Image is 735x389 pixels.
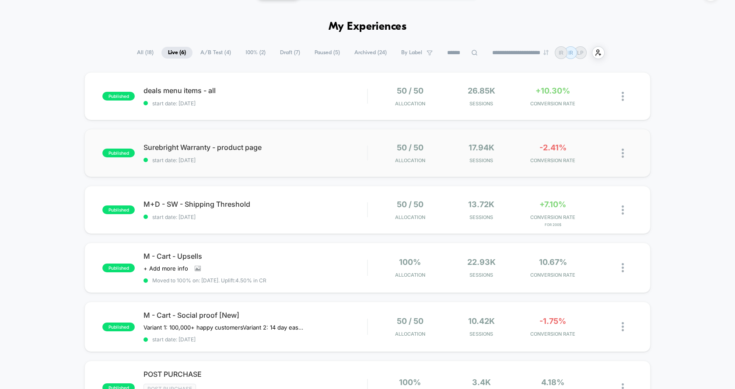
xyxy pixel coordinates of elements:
span: CONVERSION RATE [519,214,586,220]
span: start date: [DATE] [143,214,367,220]
span: Live ( 6 ) [161,47,192,59]
span: Sessions [448,101,515,107]
span: By Label [401,49,422,56]
span: + Add more info [143,265,188,272]
img: close [622,322,624,331]
span: Allocation [395,272,425,278]
span: +7.10% [539,200,566,209]
span: +10.30% [535,86,570,95]
span: Moved to 100% on: [DATE] . Uplift: 4.50% in CR [152,277,266,284]
span: published [102,92,135,101]
span: Surebright Warranty - product page [143,143,367,152]
span: 100% ( 2 ) [239,47,272,59]
span: 100% [399,257,421,267]
span: start date: [DATE] [143,100,367,107]
span: M - Cart - Upsells [143,252,367,260]
span: 22.93k [467,257,496,267]
span: M+D - SW - Shipping Threshold [143,200,367,208]
span: 50 / 50 [397,316,423,326]
span: Allocation [395,157,425,163]
span: Sessions [448,331,515,337]
span: start date: [DATE] [143,336,367,343]
span: 50 / 50 [397,200,423,209]
h1: My Experiences [329,21,407,33]
p: LP [577,49,584,56]
span: 10.67% [539,257,567,267]
span: 100% [399,378,421,387]
span: 17.94k [469,143,494,152]
span: A/B Test ( 4 ) [194,47,238,59]
span: -1.75% [539,316,566,326]
span: POST PURCHASE [143,370,367,379]
span: 10.42k [468,316,495,326]
span: Sessions [448,157,515,163]
p: IR [568,49,573,56]
span: All ( 18 ) [130,47,160,59]
span: Allocation [395,214,425,220]
span: Allocation [395,101,425,107]
span: 26.85k [468,86,495,95]
span: Draft ( 7 ) [273,47,307,59]
span: M - Cart - Social proof [New] [143,311,367,320]
span: deals menu items - all [143,86,367,95]
span: 4.18% [541,378,564,387]
span: CONVERSION RATE [519,331,586,337]
span: Sessions [448,214,515,220]
p: IR [559,49,563,56]
span: -2.41% [539,143,567,152]
span: published [102,264,135,272]
span: Archived ( 24 ) [348,47,393,59]
span: Sessions [448,272,515,278]
span: Allocation [395,331,425,337]
img: close [622,263,624,272]
span: Variant 1: 100,000+ happy customersVariant 2: 14 day easy returns (paused) [143,324,306,331]
img: close [622,149,624,158]
span: for 200$ [519,222,586,227]
span: 50 / 50 [397,86,423,95]
span: 50 / 50 [397,143,423,152]
span: 3.4k [472,378,491,387]
img: end [543,50,549,55]
span: published [102,323,135,331]
span: CONVERSION RATE [519,157,586,163]
span: published [102,149,135,157]
span: CONVERSION RATE [519,101,586,107]
span: Paused ( 5 ) [308,47,346,59]
span: start date: [DATE] [143,157,367,163]
span: CONVERSION RATE [519,272,586,278]
span: published [102,205,135,214]
img: close [622,92,624,101]
span: 13.72k [468,200,494,209]
img: close [622,205,624,215]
